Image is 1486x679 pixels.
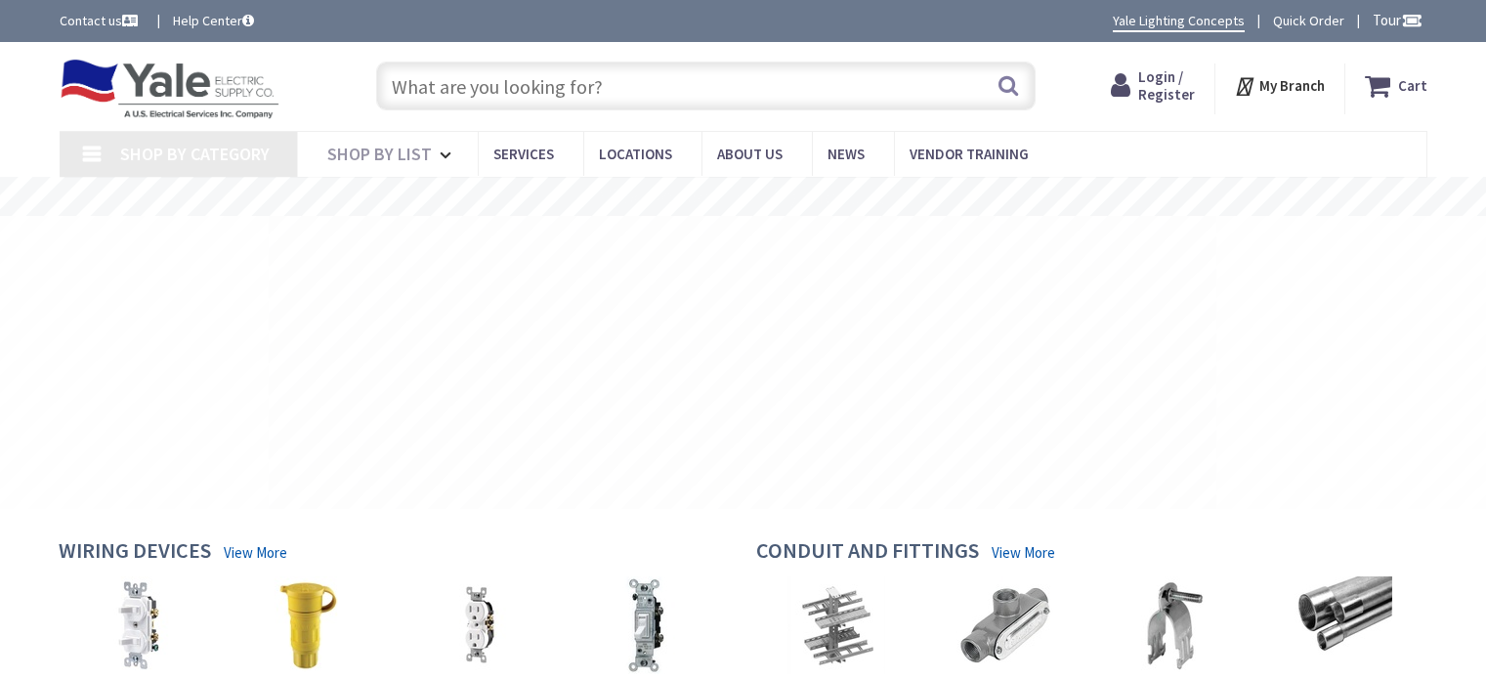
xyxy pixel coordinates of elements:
a: View More [224,542,287,563]
img: Combination Devices [90,576,188,674]
img: Metallic Conduit [1295,576,1392,674]
span: Locations [599,145,672,163]
img: Conduit Fittings [956,576,1054,674]
span: Shop By List [327,143,432,165]
img: Cable Tray & Accessories [787,576,885,674]
a: Help Center [173,11,254,30]
a: Contact us [60,11,142,30]
img: Receptacles [428,576,526,674]
h4: Wiring Devices [59,538,211,567]
input: What are you looking for? [376,62,1036,110]
img: Plug & Connectors [259,576,357,674]
strong: Cart [1398,68,1427,104]
span: Vendor Training [910,145,1029,163]
a: Cart [1365,68,1427,104]
img: Yale Electric Supply Co. [60,59,280,119]
span: Login / Register [1138,67,1195,104]
img: Hangers, Clamps & Supports [1125,576,1223,674]
a: Quick Order [1273,11,1344,30]
span: About Us [717,145,783,163]
a: Yale Lighting Concepts [1113,11,1245,32]
span: Tour [1373,11,1422,29]
span: Services [493,145,554,163]
div: My Branch [1234,68,1325,104]
strong: My Branch [1259,76,1325,95]
h4: Conduit and Fittings [756,538,979,567]
span: News [828,145,865,163]
span: Shop By Category [120,143,270,165]
a: View More [992,542,1055,563]
a: Login / Register [1111,68,1195,104]
img: Switches [597,576,695,674]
